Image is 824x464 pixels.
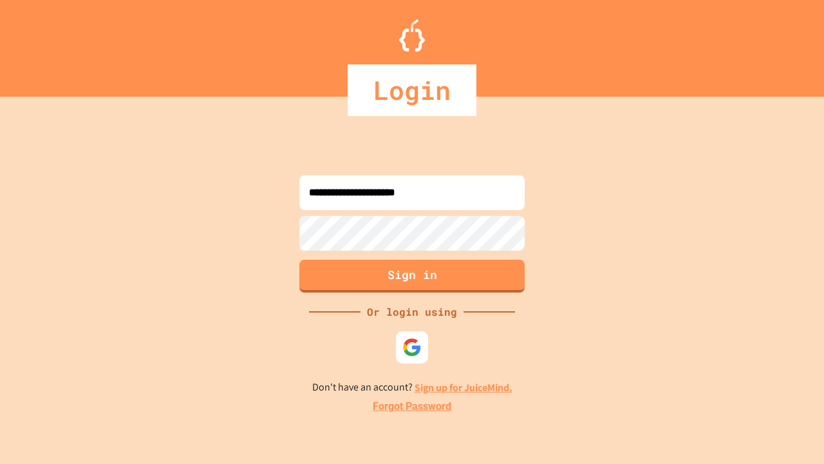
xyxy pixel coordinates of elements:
div: Login [348,64,476,116]
iframe: chat widget [717,356,811,411]
a: Sign up for JuiceMind. [415,381,512,394]
img: google-icon.svg [402,338,422,357]
a: Forgot Password [373,399,451,414]
button: Sign in [299,260,525,293]
iframe: chat widget [770,412,811,451]
p: Don't have an account? [312,380,512,396]
div: Or login using [360,304,464,320]
img: Logo.svg [399,19,425,52]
